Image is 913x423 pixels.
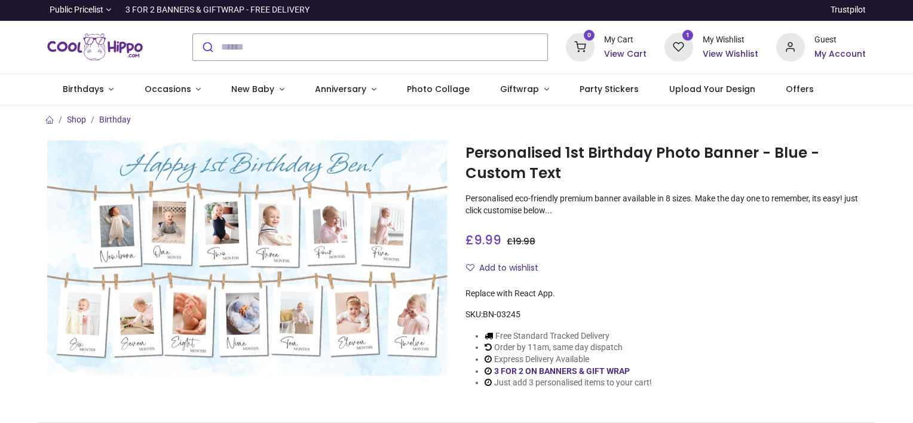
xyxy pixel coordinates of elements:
a: Birthday [99,115,131,124]
span: £ [465,231,501,249]
img: Cool Hippo [47,30,143,64]
a: New Baby [216,74,300,105]
li: Just add 3 personalised items to your cart! [485,377,652,389]
h1: Personalised 1st Birthday Photo Banner - Blue - Custom Text [465,143,866,184]
div: 3 FOR 2 BANNERS & GIFTWRAP - FREE DELIVERY [125,4,310,16]
i: Add to wishlist [466,263,474,272]
span: Offers [786,83,814,95]
a: 3 FOR 2 ON BANNERS & GIFT WRAP [494,366,630,376]
span: Photo Collage [407,83,470,95]
span: Party Stickers [580,83,639,95]
a: Occasions [129,74,216,105]
span: New Baby [231,83,274,95]
li: Order by 11am, same day dispatch [485,342,652,354]
a: View Wishlist [703,48,758,60]
span: Occasions [145,83,191,95]
span: Birthdays [63,83,104,95]
a: Trustpilot [831,4,866,16]
div: My Wishlist [703,34,758,46]
a: Giftwrap [485,74,564,105]
div: SKU: [465,309,866,321]
a: Public Pricelist [47,4,111,16]
span: £ [507,235,535,247]
li: Express Delivery Available [485,354,652,366]
a: 0 [566,41,595,51]
a: Anniversary [299,74,391,105]
img: Personalised 1st Birthday Photo Banner - Blue - Custom Text [47,140,448,376]
a: View Cart [604,48,647,60]
span: Giftwrap [500,83,539,95]
div: Replace with React App. [465,288,866,300]
a: Birthdays [47,74,129,105]
sup: 1 [682,30,694,41]
div: My Cart [604,34,647,46]
a: Logo of Cool Hippo [47,30,143,64]
span: BN-03245 [483,309,520,319]
li: Free Standard Tracked Delivery [485,330,652,342]
span: Upload Your Design [669,83,755,95]
span: 19.98 [513,235,535,247]
a: 1 [664,41,693,51]
div: Guest [814,34,866,46]
p: Personalised eco-friendly premium banner available in 8 sizes. Make the day one to remember, its ... [465,193,866,216]
button: Add to wishlistAdd to wishlist [465,258,549,278]
span: Public Pricelist [50,4,103,16]
a: Shop [67,115,86,124]
sup: 0 [584,30,595,41]
span: 9.99 [474,231,501,249]
span: Anniversary [315,83,366,95]
button: Submit [193,34,221,60]
a: My Account [814,48,866,60]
